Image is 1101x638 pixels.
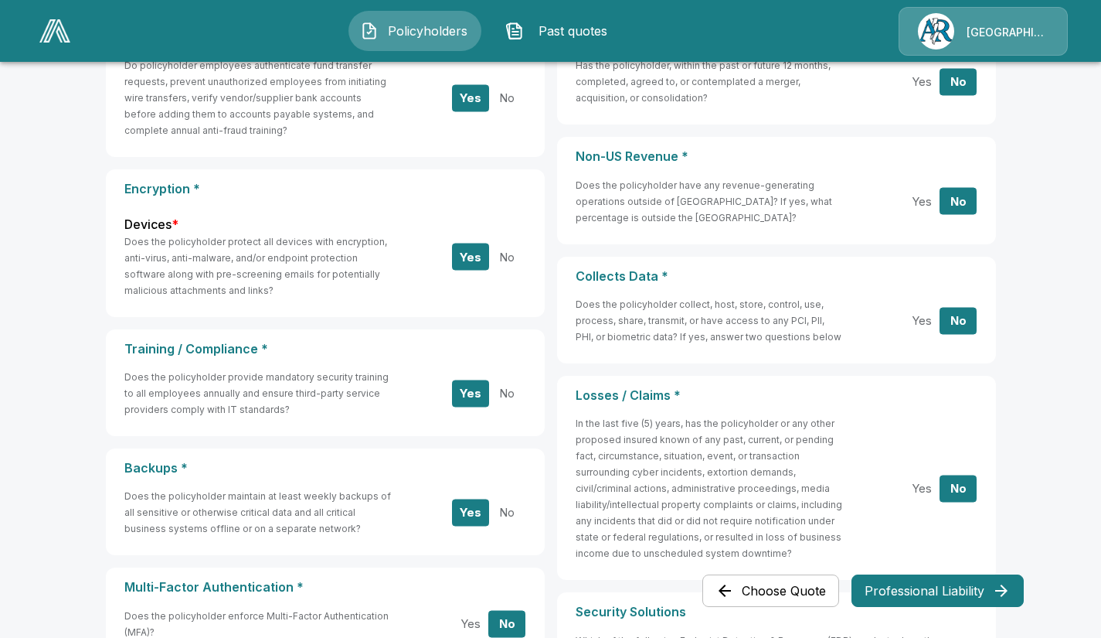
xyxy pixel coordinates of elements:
[124,182,526,196] p: Encryption *
[452,84,489,111] button: Yes
[576,149,977,164] p: Non-US Revenue *
[940,307,977,334] button: No
[124,488,392,537] h6: Does the policyholder maintain at least weekly backups of all sensitive or otherwise critical dat...
[39,19,70,43] img: AA Logo
[385,22,470,40] span: Policyholders
[494,11,627,51] button: Past quotes IconPast quotes
[940,188,977,215] button: No
[124,216,178,234] label: Devices
[452,499,489,526] button: Yes
[348,11,481,51] button: Policyholders IconPolicyholders
[488,380,525,407] button: No
[851,575,1024,607] button: Professional Liability
[488,244,525,271] button: No
[452,380,489,407] button: Yes
[940,68,977,95] button: No
[488,610,525,637] button: No
[488,84,525,111] button: No
[903,188,940,215] button: Yes
[124,342,526,357] p: Training / Compliance *
[124,461,526,476] p: Backups *
[488,499,525,526] button: No
[124,57,392,138] h6: Do policyholder employees authenticate fund transfer requests, prevent unauthorized employees fro...
[124,580,526,595] p: Multi-Factor Authentication *
[124,369,392,418] h6: Does the policyholder provide mandatory security training to all employees annually and ensure th...
[530,22,615,40] span: Past quotes
[903,307,940,334] button: Yes
[576,415,844,561] h6: In the last five (5) years, has the policyholder or any other proposed insured known of any past,...
[124,234,392,299] h6: Does the policyholder protect all devices with encryption, anti-virus, anti-malware, and/or endpo...
[576,177,844,226] h6: Does the policyholder have any revenue-generating operations outside of [GEOGRAPHIC_DATA]? If yes...
[452,610,489,637] button: Yes
[576,269,977,284] p: Collects Data *
[903,68,940,95] button: Yes
[576,57,844,106] h6: Has the policyholder, within the past or future 12 months, completed, agreed to, or contemplated ...
[940,475,977,502] button: No
[903,475,940,502] button: Yes
[505,22,524,40] img: Past quotes Icon
[576,388,977,403] p: Losses / Claims *
[452,244,489,271] button: Yes
[576,605,977,619] p: Security Solutions
[702,575,839,607] button: Choose Quote
[576,296,844,345] h6: Does the policyholder collect, host, store, control, use, process, share, transmit, or have acces...
[360,22,379,40] img: Policyholders Icon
